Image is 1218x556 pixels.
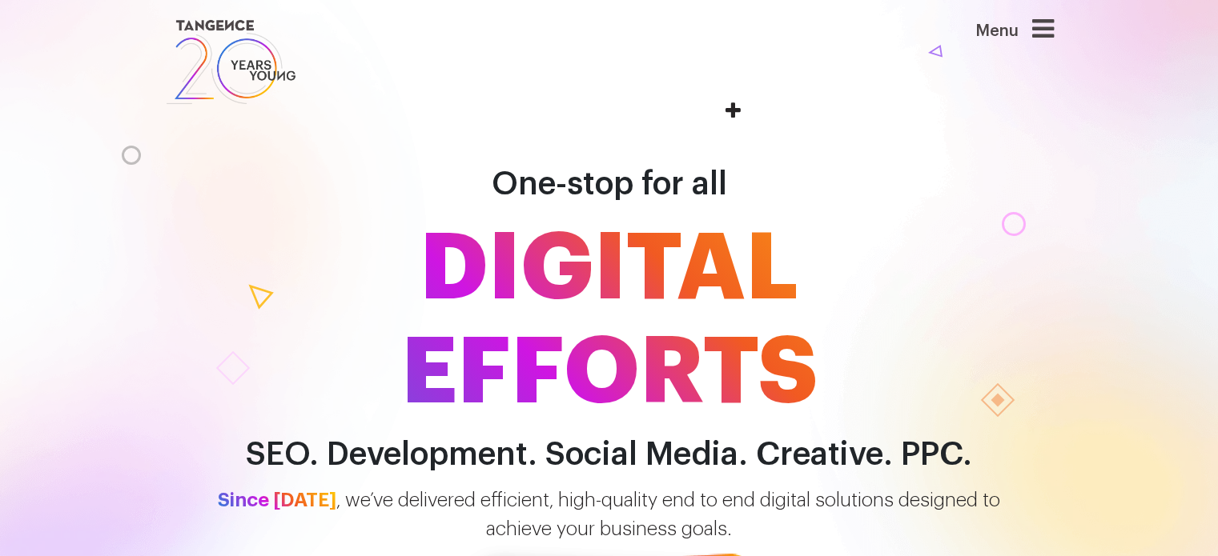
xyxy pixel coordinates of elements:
p: , we’ve delivered efficient, high-quality end to end digital solutions designed to achieve your b... [153,486,1066,543]
img: logo SVG [165,16,298,108]
span: One-stop for all [492,168,727,200]
h2: SEO. Development. Social Media. Creative. PPC. [153,437,1066,473]
span: Since [DATE] [218,490,336,510]
span: DIGITAL EFFORTS [153,217,1066,425]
